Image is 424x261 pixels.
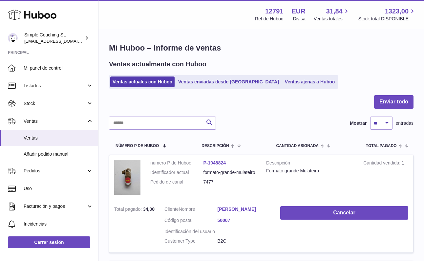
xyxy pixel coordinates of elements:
[24,151,93,157] span: Añadir pedido manual
[283,76,337,87] a: Ventas ajenas a Huboo
[164,228,218,235] dt: Identificación del usuario
[314,16,350,22] span: Ventas totales
[176,76,281,87] a: Ventas enviadas desde [GEOGRAPHIC_DATA]
[150,169,203,176] dt: Identificador actual
[164,207,179,212] span: Cliente
[266,160,353,168] strong: Descripción
[110,76,175,87] a: Ventas actuales con Huboo
[8,33,18,43] img: info@simplecoaching.es
[218,217,271,224] a: 50007
[218,238,271,244] dd: B2C
[109,60,206,69] h2: Ventas actualmente con Huboo
[292,7,306,16] strong: EUR
[24,38,96,44] span: [EMAIL_ADDRESS][DOMAIN_NAME]
[150,179,203,185] dt: Pedido de canal
[255,16,283,22] div: Ref de Huboo
[114,207,143,213] strong: Total pagado
[150,160,203,166] dt: número P de Huboo
[24,100,86,107] span: Stock
[266,168,353,174] div: Formato grande Mulateiro
[203,169,257,176] dd: formato-grande-mulateiro
[164,206,218,214] dt: Nombre
[350,120,367,126] label: Mostrar
[24,203,86,209] span: Facturación y pagos
[265,7,284,16] strong: 12791
[24,168,86,174] span: Pedidos
[24,118,86,124] span: Ventas
[109,43,413,53] h1: Mi Huboo – Informe de ventas
[114,160,140,195] img: PXL_20250620_103200097-scaled.jpg
[164,217,218,225] dt: Código postal
[164,238,218,244] dt: Customer Type
[24,83,86,89] span: Listados
[24,65,93,71] span: Mi panel de control
[358,16,416,22] span: Stock total DISPONIBLE
[8,236,90,248] a: Cerrar sesión
[203,179,257,185] dd: 7477
[363,160,402,167] strong: Cantidad vendida
[201,144,229,148] span: Descripción
[116,144,159,148] span: número P de Huboo
[24,32,83,44] div: Simple Coaching SL
[218,206,271,212] a: [PERSON_NAME]
[396,120,413,126] span: entradas
[24,185,93,192] span: Uso
[24,221,93,227] span: Incidencias
[293,16,306,22] div: Divisa
[358,155,413,201] td: 1
[276,144,319,148] span: Cantidad ASIGNADA
[326,7,343,16] span: 31,84
[366,144,397,148] span: Total pagado
[24,135,93,141] span: Ventas
[374,95,413,109] button: Enviar todo
[280,206,408,220] button: Cancelar
[143,207,155,212] span: 34,00
[358,7,416,22] a: 1323,00 Stock total DISPONIBLE
[385,7,409,16] span: 1323,00
[203,160,226,165] a: P-1048824
[314,7,350,22] a: 31,84 Ventas totales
